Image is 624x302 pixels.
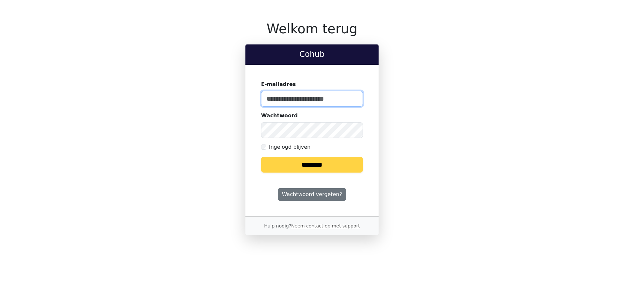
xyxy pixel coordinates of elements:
[350,95,358,103] keeper-lock: Open Keeper Popup
[264,223,360,228] small: Hulp nodig?
[251,50,373,59] h2: Cohub
[291,223,360,228] a: Neem contact op met support
[245,21,379,37] h1: Welkom terug
[261,80,296,88] label: E-mailadres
